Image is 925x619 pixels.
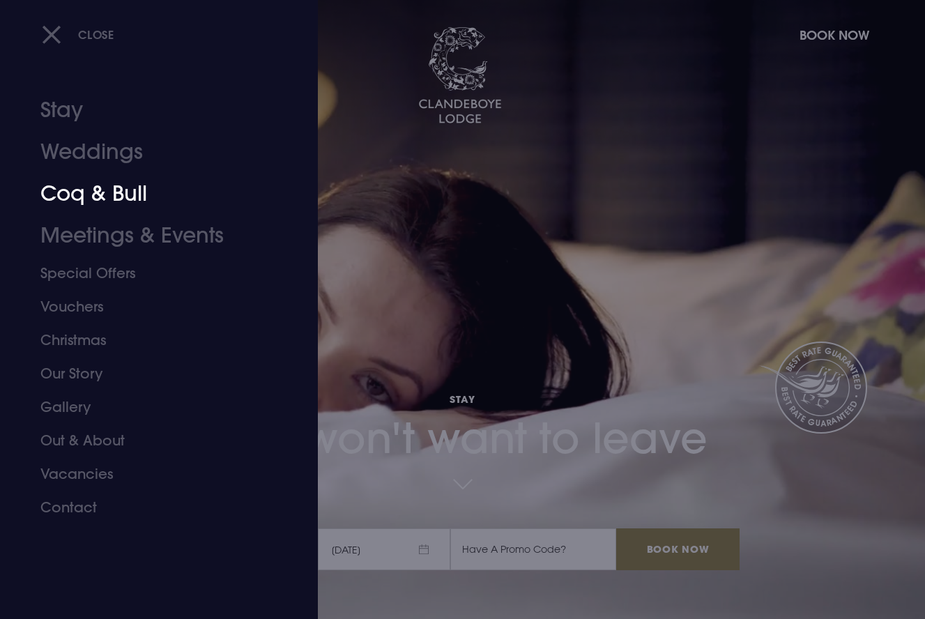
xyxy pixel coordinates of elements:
a: Our Story [40,357,259,390]
span: Close [78,27,114,42]
a: Christmas [40,323,259,357]
a: Coq & Bull [40,173,259,215]
a: Out & About [40,424,259,457]
a: Gallery [40,390,259,424]
a: Contact [40,491,259,524]
a: Weddings [40,131,259,173]
a: Meetings & Events [40,215,259,257]
a: Vouchers [40,290,259,323]
a: Special Offers [40,257,259,290]
a: Stay [40,89,259,131]
a: Vacancies [40,457,259,491]
button: Close [42,20,114,49]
